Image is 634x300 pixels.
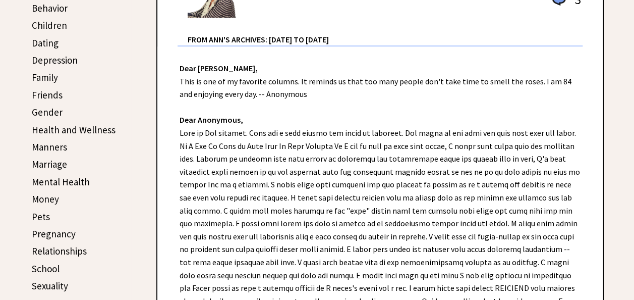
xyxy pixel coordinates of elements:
a: Children [32,19,67,31]
a: Gender [32,106,63,118]
a: Friends [32,89,63,101]
a: Behavior [32,2,68,14]
a: Mental Health [32,176,90,188]
a: Manners [32,141,67,153]
a: School [32,263,60,275]
a: Pregnancy [32,228,76,240]
a: Pets [32,211,50,223]
a: Dating [32,37,59,49]
a: Health and Wellness [32,124,116,136]
a: Relationships [32,245,87,257]
a: Sexuality [32,280,68,292]
a: Marriage [32,158,67,170]
a: Family [32,71,58,83]
strong: Dear Anonymous, [180,115,243,125]
div: From Ann's Archives: [DATE] to [DATE] [188,19,583,45]
a: Money [32,193,59,205]
a: Depression [32,54,78,66]
strong: Dear [PERSON_NAME], [180,63,258,73]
